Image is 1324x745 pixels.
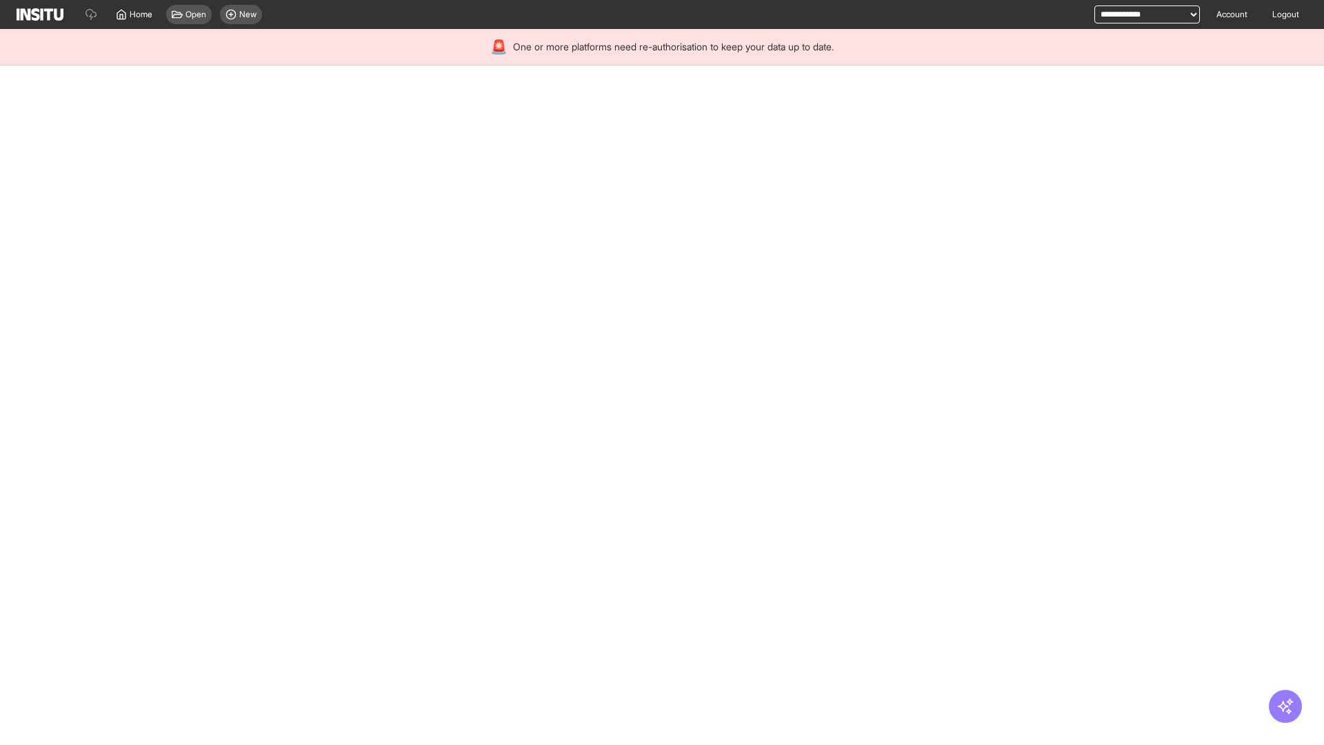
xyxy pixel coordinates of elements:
[490,37,508,57] div: 🚨
[513,40,834,54] span: One or more platforms need re-authorisation to keep your data up to date.
[130,9,152,20] span: Home
[239,9,257,20] span: New
[17,8,63,21] img: Logo
[185,9,206,20] span: Open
